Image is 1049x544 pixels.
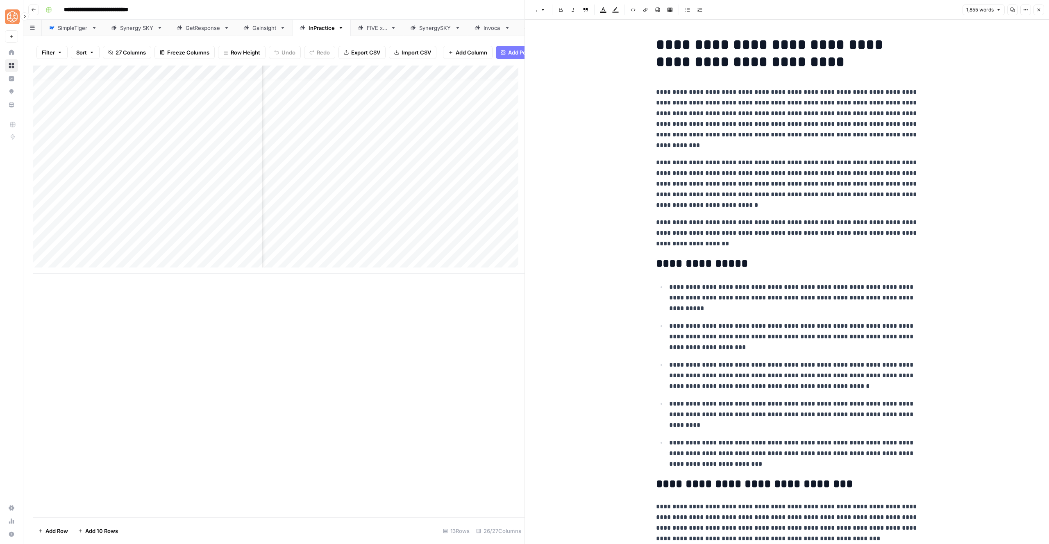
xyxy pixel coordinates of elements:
span: Row Height [231,48,260,57]
button: Undo [269,46,301,59]
a: Your Data [5,98,18,111]
button: Add 10 Rows [73,524,123,537]
button: Workspace: SimpleTiger [5,7,18,27]
a: GetResponse [170,20,236,36]
a: InPractice [293,20,351,36]
div: 26/27 Columns [473,524,524,537]
span: 27 Columns [116,48,146,57]
a: Invoca [468,20,517,36]
button: Freeze Columns [154,46,215,59]
a: Usage [5,515,18,528]
button: Help + Support [5,528,18,541]
div: InPractice [309,24,335,32]
span: Redo [317,48,330,57]
a: Gainsight [236,20,293,36]
a: Home [5,46,18,59]
a: Opportunities [5,85,18,98]
button: Add Row [33,524,73,537]
span: Sort [76,48,87,57]
span: 1,855 words [966,6,994,14]
div: Synergy SKY [120,24,154,32]
div: Gainsight [252,24,277,32]
button: Import CSV [389,46,436,59]
a: FIVE x 5 [351,20,403,36]
a: SynergySKY [403,20,468,36]
div: Invoca [484,24,501,32]
span: Freeze Columns [167,48,209,57]
a: SimpleTiger [42,20,104,36]
span: Add Row [45,527,68,535]
div: SynergySKY [419,24,452,32]
span: Import CSV [402,48,431,57]
span: Filter [42,48,55,57]
a: Browse [5,59,18,72]
button: Add Power Agent [496,46,558,59]
button: Sort [71,46,100,59]
button: Add Column [443,46,493,59]
a: Settings [5,501,18,515]
div: GetResponse [186,24,220,32]
a: Insights [5,72,18,85]
span: Add Power Agent [508,48,553,57]
button: 27 Columns [103,46,151,59]
span: Add Column [456,48,487,57]
div: 13 Rows [440,524,473,537]
button: Redo [304,46,335,59]
a: EmpowerEMR [517,20,585,36]
a: Synergy SKY [104,20,170,36]
img: SimpleTiger Logo [5,9,20,24]
span: Undo [282,48,295,57]
span: Export CSV [351,48,380,57]
div: SimpleTiger [58,24,88,32]
button: 1,855 words [963,5,1005,15]
button: Export CSV [338,46,386,59]
button: Row Height [218,46,266,59]
button: Filter [36,46,68,59]
div: FIVE x 5 [367,24,387,32]
span: Add 10 Rows [85,527,118,535]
